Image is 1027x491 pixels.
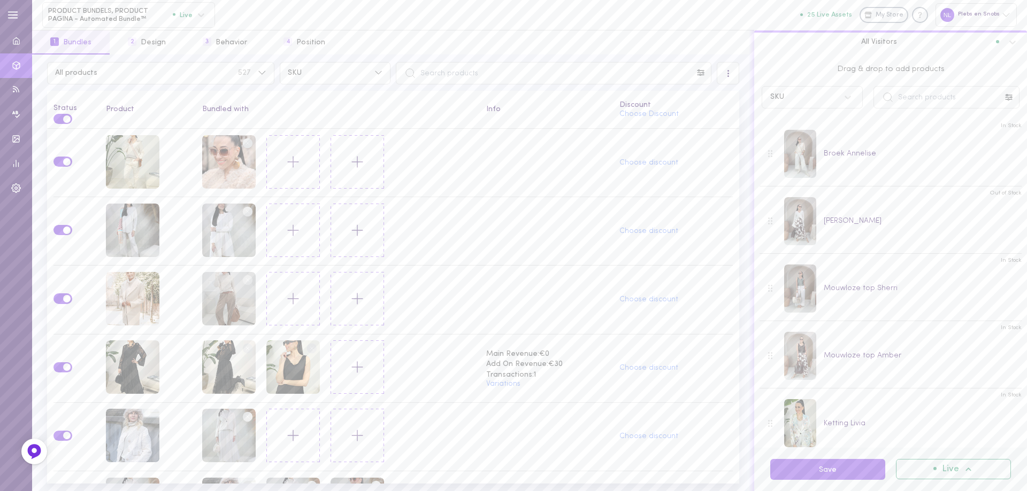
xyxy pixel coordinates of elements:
div: Discount [619,102,733,109]
a: My Store [860,7,908,23]
span: SKU [288,69,367,77]
button: Choose discount [619,159,678,167]
div: Trui Miras [106,135,159,191]
span: Drag & drop to add products [762,64,1020,75]
div: Plebs en Snobs [936,3,1017,26]
div: Broek Nori [106,204,159,259]
div: Knowledge center [912,7,928,23]
div: Trui Lisa [202,272,256,328]
span: All products [55,69,238,77]
button: 25 Live Assets [800,11,852,18]
button: All products527 [47,62,274,84]
button: Live [896,459,1011,479]
button: Save [770,459,885,480]
button: Choose discount [619,433,678,440]
div: [PERSON_NAME] [824,215,882,227]
span: PRODUCT BUNDELS, PRODUCT PAGINA - Automated Bundle™ [48,7,173,24]
div: Jas Cyra [106,409,159,464]
div: Info [486,106,607,113]
div: Vest Victoria [202,204,256,259]
button: Choose Discount [619,111,679,118]
button: 1Bundles [32,30,110,54]
div: SKU [770,93,784,101]
span: In Stock [1001,391,1022,399]
input: Search products [873,86,1020,108]
div: Winterjas Tozo [106,272,159,328]
span: Add On Revenue: €30 [486,359,607,370]
span: In Stock [1001,256,1022,264]
div: Bundled with [202,106,474,113]
button: 4Position [265,30,343,54]
a: 25 Live Assets [800,11,860,19]
button: Choose discount [619,228,678,235]
button: Choose discount [619,364,678,372]
button: SKU [280,62,390,84]
div: Broek Annelise [824,148,876,159]
img: Feedback Button [26,443,42,459]
div: Status [53,97,94,112]
span: My Store [876,11,903,20]
button: Choose discount [619,296,678,303]
div: Rok Indy [202,340,256,396]
div: Zonnebril Jetro [202,135,256,191]
span: Out of Stock [990,189,1022,197]
div: Ketting Livia [824,418,865,429]
span: 527 [238,69,250,77]
span: 1 [50,37,59,46]
span: In Stock [1001,324,1022,332]
div: Rok Bodil [202,409,256,464]
div: Mouwloze top Amber [824,350,901,361]
span: Live [942,465,959,474]
div: Mouwloze top Sherri [824,283,898,294]
button: 2Design [110,30,184,54]
div: Mouwloze basistop Eila [266,340,320,396]
button: Variations [486,380,520,388]
div: Product [106,106,190,113]
span: Main Revenue: €0 [486,349,607,360]
span: 4 [283,37,292,46]
span: 2 [128,37,136,46]
button: 3Behavior [185,30,265,54]
span: Transactions: 1 [486,370,607,380]
span: In Stock [1001,122,1022,130]
span: Live [173,11,193,18]
span: All Visitors [861,37,897,46]
span: 3 [203,37,211,46]
input: Search products [396,62,711,84]
div: Wikkelvestje Jula [106,340,159,396]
